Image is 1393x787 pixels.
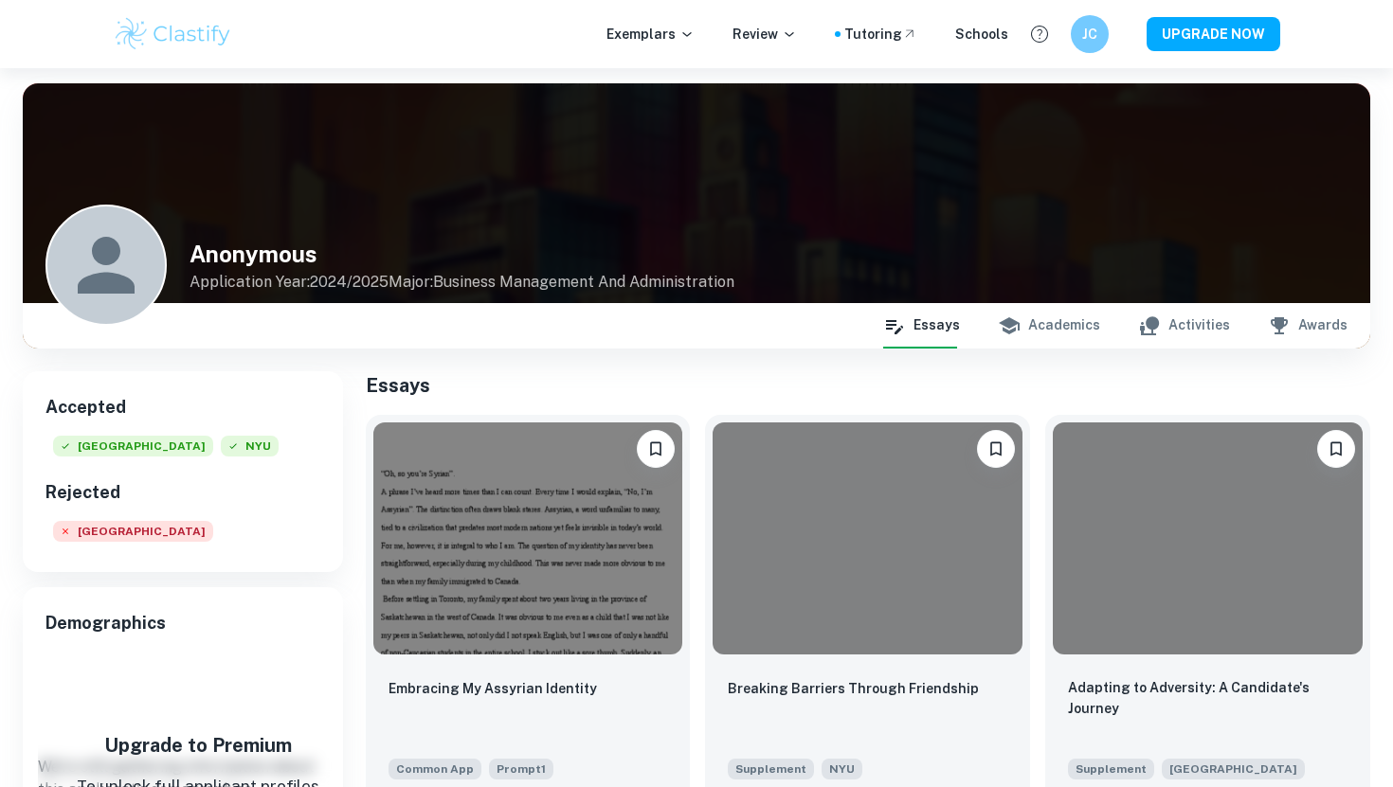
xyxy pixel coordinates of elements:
div: Accepted: New York University [221,436,279,464]
h6: JC [1079,24,1101,45]
p: Embracing My Assyrian Identity [389,678,597,699]
button: Awards [1268,303,1348,349]
button: Activities [1138,303,1230,349]
span: [GEOGRAPHIC_DATA] [1162,759,1305,779]
span: Prompt 1 [489,759,553,779]
h6: Rejected [45,479,320,506]
button: Help and Feedback [1023,18,1056,50]
a: Schools [955,24,1008,45]
a: Tutoring [844,24,917,45]
span: NYU [221,436,279,456]
span: Common App [389,759,481,779]
h6: Accepted [45,394,320,420]
h5: Upgrade to Premium [70,731,326,760]
button: Bookmark [977,430,1015,468]
p: Adapting to Adversity: A Candidate's Journey [1068,677,1348,719]
button: Bookmark [637,430,675,468]
p: Breaking Barriers Through Friendship [728,678,979,699]
p: Review [733,24,797,45]
h5: Essays [366,371,1371,400]
button: UPGRADE NOW [1147,17,1280,51]
span: Supplement [1068,759,1154,779]
span: NYU [822,759,862,779]
p: Exemplars [606,24,695,45]
button: JC [1071,15,1109,53]
span: [GEOGRAPHIC_DATA] [53,521,213,542]
span: Supplement [728,759,814,779]
h4: Anonymous [190,237,734,271]
span: [GEOGRAPHIC_DATA] [53,436,213,456]
div: Rejected: University of California, Los Angeles [53,521,213,549]
img: Clastify logo [113,15,233,53]
button: Academics [998,303,1100,349]
span: Demographics [45,610,320,636]
img: undefined Common App example thumbnail: Embracing My Assyrian Identity [373,422,683,654]
p: Application Year: 2024/2025 Major: Business Management And Administration [190,271,734,294]
button: Bookmark [1317,430,1355,468]
button: Essays [883,303,960,349]
div: Accepted: University of California, Berkeley [53,436,213,464]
